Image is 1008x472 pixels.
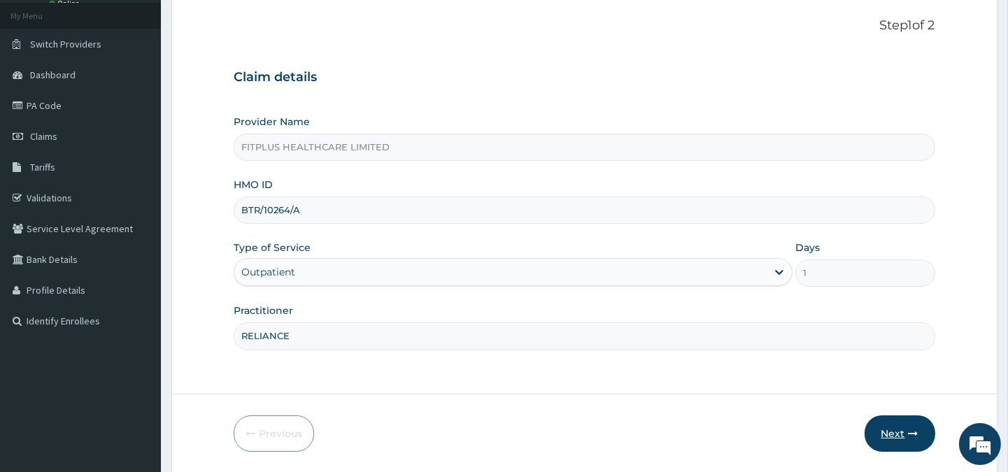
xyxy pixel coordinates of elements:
h3: Claim details [234,70,935,85]
span: Dashboard [30,69,76,81]
label: Practitioner [234,303,293,317]
label: HMO ID [234,178,273,192]
span: Claims [30,130,57,143]
div: Outpatient [241,265,295,279]
span: We're online! [81,145,193,286]
label: Days [795,241,820,255]
label: Type of Service [234,241,311,255]
textarea: Type your message and hit 'Enter' [7,320,267,369]
span: Tariffs [30,161,55,173]
input: Enter Name [234,322,935,350]
span: Switch Providers [30,38,101,50]
input: Enter HMO ID [234,196,935,224]
p: Step 1 of 2 [234,18,935,34]
button: Next [865,415,935,452]
div: Minimize live chat window [229,7,263,41]
label: Provider Name [234,115,310,129]
div: Chat with us now [73,78,235,96]
button: Previous [234,415,314,452]
img: d_794563401_company_1708531726252_794563401 [26,70,57,105]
